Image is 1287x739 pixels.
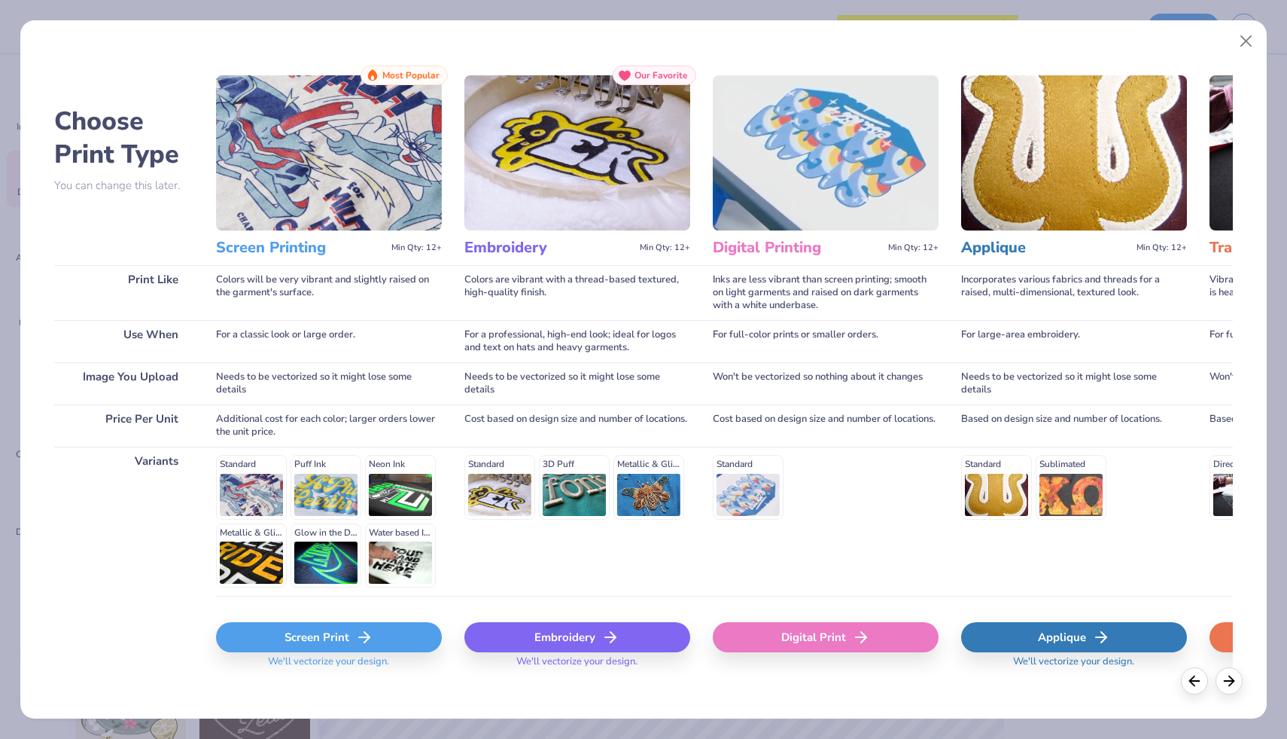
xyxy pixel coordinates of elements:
[1136,243,1187,253] span: Min Qty: 12+
[464,622,690,652] div: Embroidery
[640,243,690,253] span: Min Qty: 12+
[464,405,690,447] div: Cost based on design size and number of locations.
[713,265,939,320] div: Inks are less vibrant than screen printing; smooth on light garments and raised on dark garments ...
[510,655,643,677] span: We'll vectorize your design.
[961,265,1187,320] div: Incorporates various fabrics and threads for a raised, multi-dimensional, textured look.
[713,362,939,405] div: Won't be vectorized so nothing about it changes
[634,70,688,81] span: Our Favorite
[961,320,1187,362] div: For large-area embroidery.
[464,320,690,362] div: For a professional, high-end look; ideal for logos and text on hats and heavy garments.
[713,320,939,362] div: For full-color prints or smaller orders.
[216,622,442,652] div: Screen Print
[54,362,193,405] div: Image You Upload
[713,405,939,447] div: Cost based on design size and number of locations.
[961,238,1130,258] h3: Applique
[713,238,882,258] h3: Digital Printing
[464,265,690,320] div: Colors are vibrant with a thread-based textured, high-quality finish.
[961,622,1187,652] div: Applique
[391,243,442,253] span: Min Qty: 12+
[961,405,1187,447] div: Based on design size and number of locations.
[54,320,193,362] div: Use When
[216,238,385,258] h3: Screen Printing
[1007,655,1140,677] span: We'll vectorize your design.
[262,655,395,677] span: We'll vectorize your design.
[216,405,442,447] div: Additional cost for each color; larger orders lower the unit price.
[888,243,939,253] span: Min Qty: 12+
[713,75,939,231] img: Digital Printing
[382,70,440,81] span: Most Popular
[464,362,690,405] div: Needs to be vectorized so it might lose some details
[713,622,939,652] div: Digital Print
[54,105,193,171] h2: Choose Print Type
[1232,27,1261,56] button: Close
[464,238,634,258] h3: Embroidery
[464,75,690,231] img: Embroidery
[216,362,442,405] div: Needs to be vectorized so it might lose some details
[54,179,193,192] p: You can change this later.
[961,362,1187,405] div: Needs to be vectorized so it might lose some details
[54,447,193,596] div: Variants
[216,320,442,362] div: For a classic look or large order.
[216,265,442,320] div: Colors will be very vibrant and slightly raised on the garment's surface.
[216,75,442,231] img: Screen Printing
[54,405,193,447] div: Price Per Unit
[961,75,1187,231] img: Applique
[54,265,193,320] div: Print Like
